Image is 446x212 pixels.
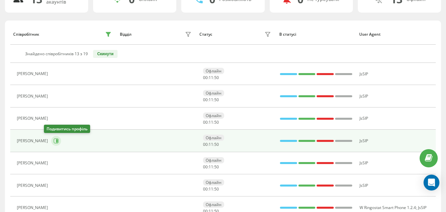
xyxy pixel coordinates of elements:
[120,32,131,37] div: Відділ
[44,125,90,133] div: Подивитись профіль
[203,135,224,141] div: Офлайн
[214,75,219,80] span: 50
[17,71,50,76] div: [PERSON_NAME]
[203,164,208,170] span: 00
[209,75,213,80] span: 11
[209,164,213,170] span: 11
[360,138,368,144] span: JsSIP
[203,186,208,192] span: 00
[199,32,212,37] div: Статус
[360,183,368,188] span: JsSIP
[214,164,219,170] span: 50
[203,120,219,125] div: : :
[17,139,50,143] div: [PERSON_NAME]
[17,161,50,165] div: [PERSON_NAME]
[203,119,208,125] span: 00
[209,97,213,103] span: 11
[424,175,439,191] div: Open Intercom Messenger
[203,98,219,102] div: : :
[360,205,416,210] span: W Ringostat Smart Phone 1.2.4
[203,142,208,147] span: 00
[93,50,117,58] button: Скинути
[13,32,39,37] div: Співробітник
[209,186,213,192] span: 11
[203,112,224,119] div: Офлайн
[203,97,208,103] span: 00
[359,32,433,37] div: User Agent
[203,75,219,80] div: : :
[203,90,224,96] div: Офлайн
[203,165,219,169] div: : :
[279,32,353,37] div: В статусі
[17,94,50,99] div: [PERSON_NAME]
[360,93,368,99] span: JsSIP
[214,186,219,192] span: 50
[360,160,368,166] span: JsSIP
[203,179,224,186] div: Офлайн
[418,205,427,210] span: JsSIP
[360,71,368,77] span: JsSIP
[17,116,50,121] div: [PERSON_NAME]
[203,187,219,191] div: : :
[203,142,219,147] div: : :
[209,142,213,147] span: 11
[214,119,219,125] span: 50
[203,68,224,74] div: Офлайн
[209,119,213,125] span: 11
[203,157,224,163] div: Офлайн
[17,205,50,210] div: [PERSON_NAME]
[203,201,224,208] div: Офлайн
[17,183,50,188] div: [PERSON_NAME]
[214,142,219,147] span: 50
[214,97,219,103] span: 50
[203,75,208,80] span: 00
[25,52,88,56] div: Знайдено співробітників 13 з 19
[360,115,368,121] span: JsSIP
